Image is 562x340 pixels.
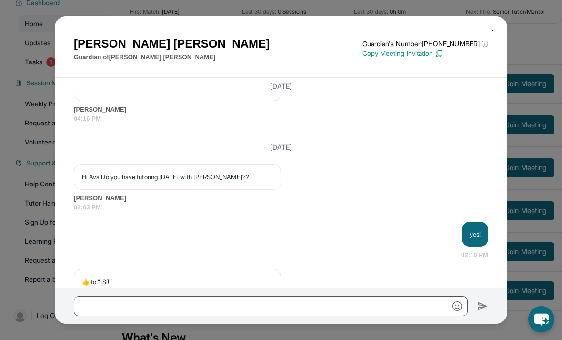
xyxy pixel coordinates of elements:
[74,143,488,152] h3: [DATE]
[489,27,497,34] img: Close Icon
[452,301,462,311] img: Emoji
[74,52,270,62] p: Guardian of [PERSON_NAME] [PERSON_NAME]
[74,203,488,212] span: 02:03 PM
[528,306,554,332] button: chat-button
[74,82,488,91] h3: [DATE]
[74,105,488,114] span: [PERSON_NAME]
[74,194,488,203] span: [PERSON_NAME]
[435,49,443,58] img: Copy Icon
[82,277,273,287] p: ​👍​ to “ ¡Sí! ”
[482,39,488,49] span: ⓘ
[74,114,488,124] span: 04:16 PM
[82,172,273,182] p: Hi Ava Do you have tutoring [DATE] with [PERSON_NAME]??
[74,35,270,52] h1: [PERSON_NAME] [PERSON_NAME]
[461,250,488,260] span: 02:10 PM
[470,229,481,239] p: yes!
[362,39,488,49] p: Guardian's Number: [PHONE_NUMBER]
[477,300,488,312] img: Send icon
[362,49,488,58] p: Copy Meeting Invitation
